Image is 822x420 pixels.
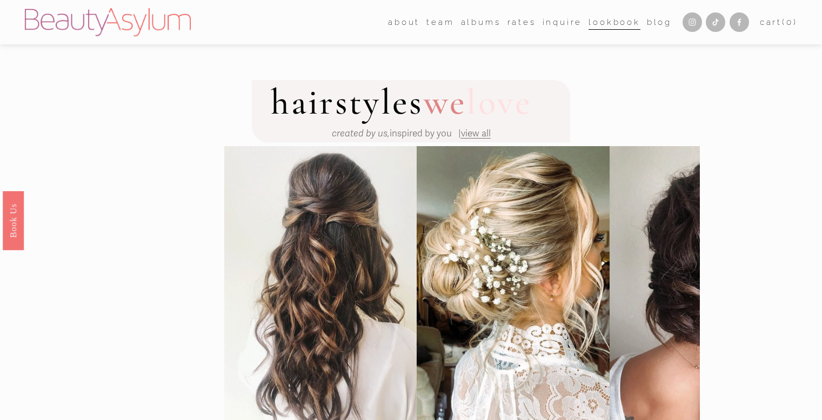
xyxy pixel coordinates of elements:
a: TikTok [706,12,725,32]
a: Lookbook [589,14,640,30]
a: Rates [507,14,536,30]
a: 0 items in cart [760,15,798,30]
span: 0 [786,17,793,27]
a: Inquire [543,14,583,30]
a: Book Us [3,191,24,250]
span: love [466,80,531,124]
a: view all [461,128,491,139]
a: albums [461,14,501,30]
em: created by us, [332,128,390,139]
a: Blog [647,14,672,30]
a: folder dropdown [388,14,420,30]
a: folder dropdown [426,14,454,30]
a: Instagram [683,12,702,32]
h2: hairstyles [271,84,532,120]
span: team [426,15,454,30]
span: ( ) [782,17,797,27]
span: inspired by you | [332,128,461,139]
span: we [424,80,467,124]
span: about [388,15,420,30]
a: Facebook [730,12,749,32]
img: Beauty Asylum | Bridal Hair &amp; Makeup Charlotte &amp; Atlanta [25,8,191,36]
